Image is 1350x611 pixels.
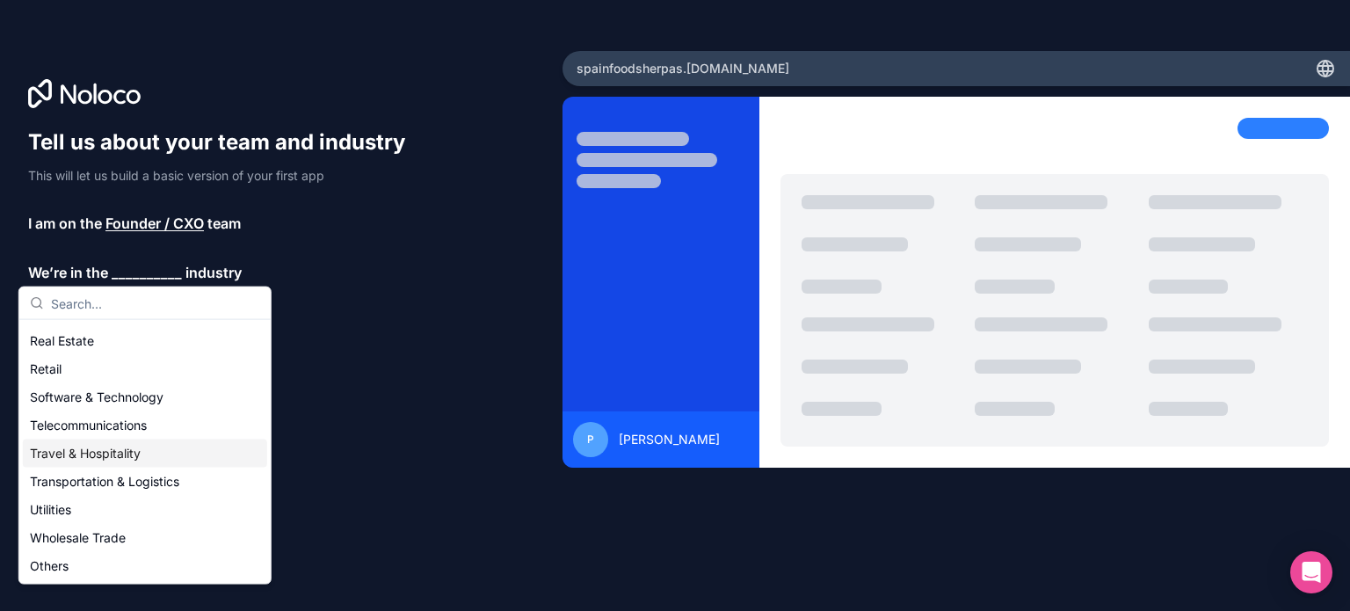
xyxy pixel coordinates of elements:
span: industry [185,262,242,283]
span: team [207,213,241,234]
span: Founder / CXO [105,213,204,234]
div: Travel & Hospitality [23,440,267,468]
div: Telecommunications [23,411,267,440]
div: Suggestions [19,320,271,584]
div: Real Estate [23,327,267,355]
span: P [587,433,594,447]
div: Others [23,552,267,580]
input: Search... [51,287,260,319]
span: [PERSON_NAME] [619,431,720,448]
div: Utilities [23,496,267,524]
h1: Tell us about your team and industry [28,128,422,156]
span: __________ [112,262,182,283]
div: Software & Technology [23,383,267,411]
p: This will let us build a basic version of your first app [28,167,422,185]
span: We’re in the [28,262,108,283]
div: Transportation & Logistics [23,468,267,496]
span: spainfoodsherpas .[DOMAIN_NAME] [577,60,789,77]
div: Open Intercom Messenger [1290,551,1332,593]
div: Retail [23,355,267,383]
span: I am on the [28,213,102,234]
div: Wholesale Trade [23,524,267,552]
